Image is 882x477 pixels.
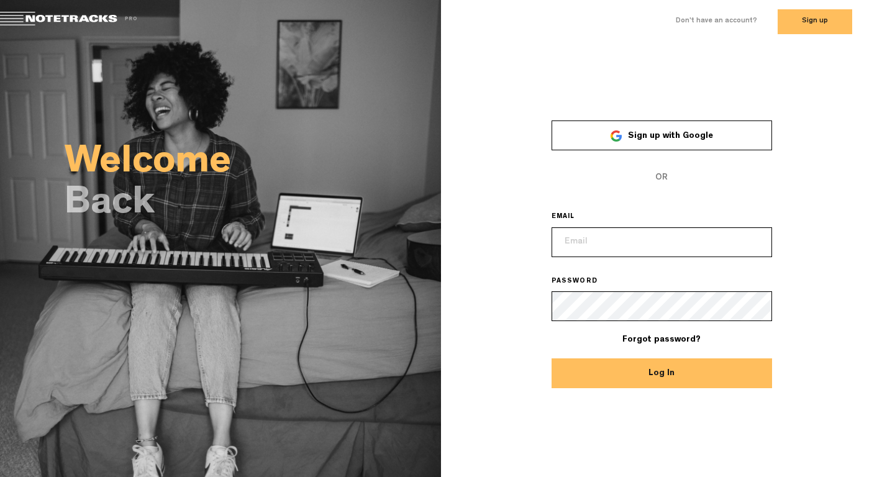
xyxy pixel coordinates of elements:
label: Don't have an account? [676,16,757,27]
input: Email [552,227,772,257]
a: Forgot password? [622,335,701,344]
span: OR [552,163,772,193]
h2: Welcome [65,147,441,181]
span: Sign up with Google [628,132,713,140]
button: Sign up [778,9,852,34]
label: PASSWORD [552,277,616,287]
button: Log In [552,358,772,388]
h2: Back [65,188,441,222]
label: EMAIL [552,212,593,222]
